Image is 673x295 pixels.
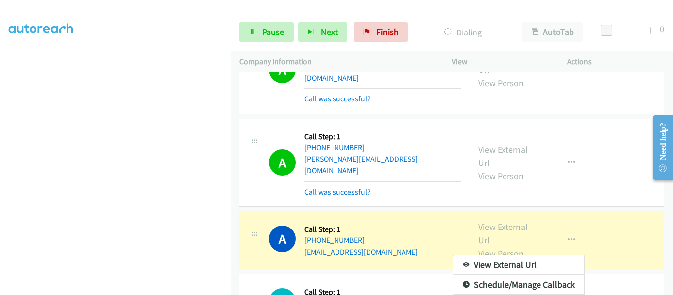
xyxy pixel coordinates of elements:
a: Schedule/Manage Callback [453,275,584,295]
a: View External Url [453,255,584,275]
iframe: Resource Center [644,108,673,187]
